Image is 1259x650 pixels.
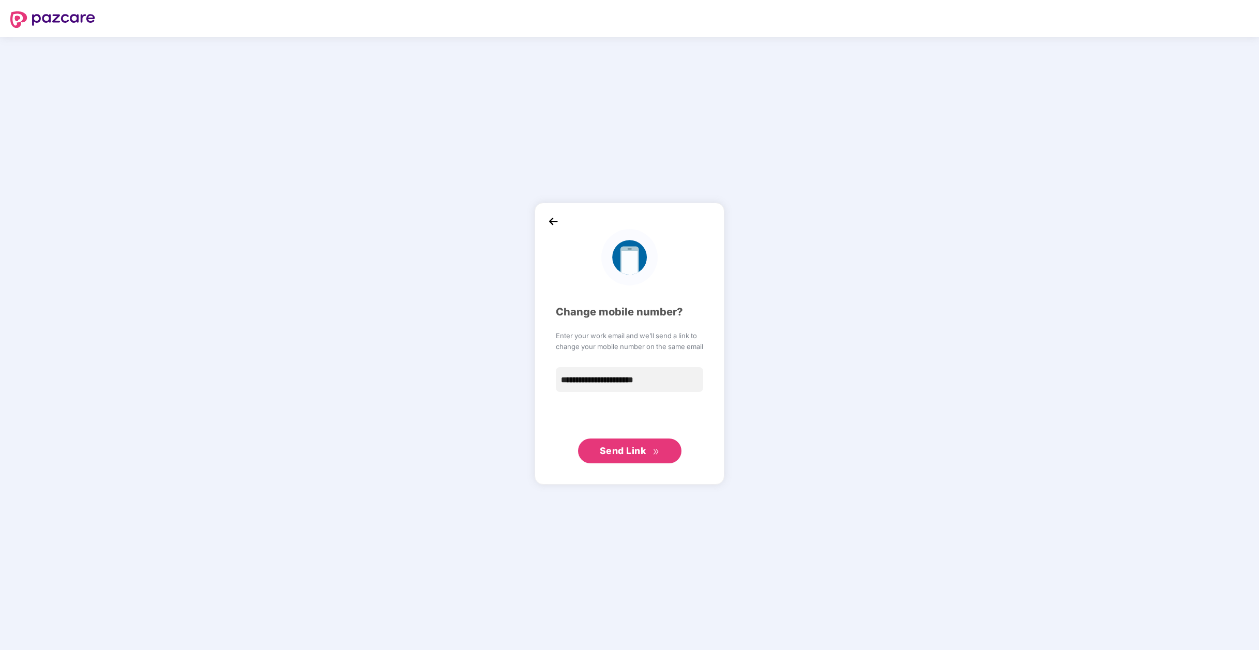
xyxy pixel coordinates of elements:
[10,11,95,28] img: logo
[556,341,703,352] span: change your mobile number on the same email
[556,330,703,341] span: Enter your work email and we’ll send a link to
[556,304,703,320] div: Change mobile number?
[578,439,681,463] button: Send Linkdouble-right
[653,448,659,455] span: double-right
[545,214,561,229] img: back_icon
[600,445,646,456] span: Send Link
[601,229,658,285] img: logo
